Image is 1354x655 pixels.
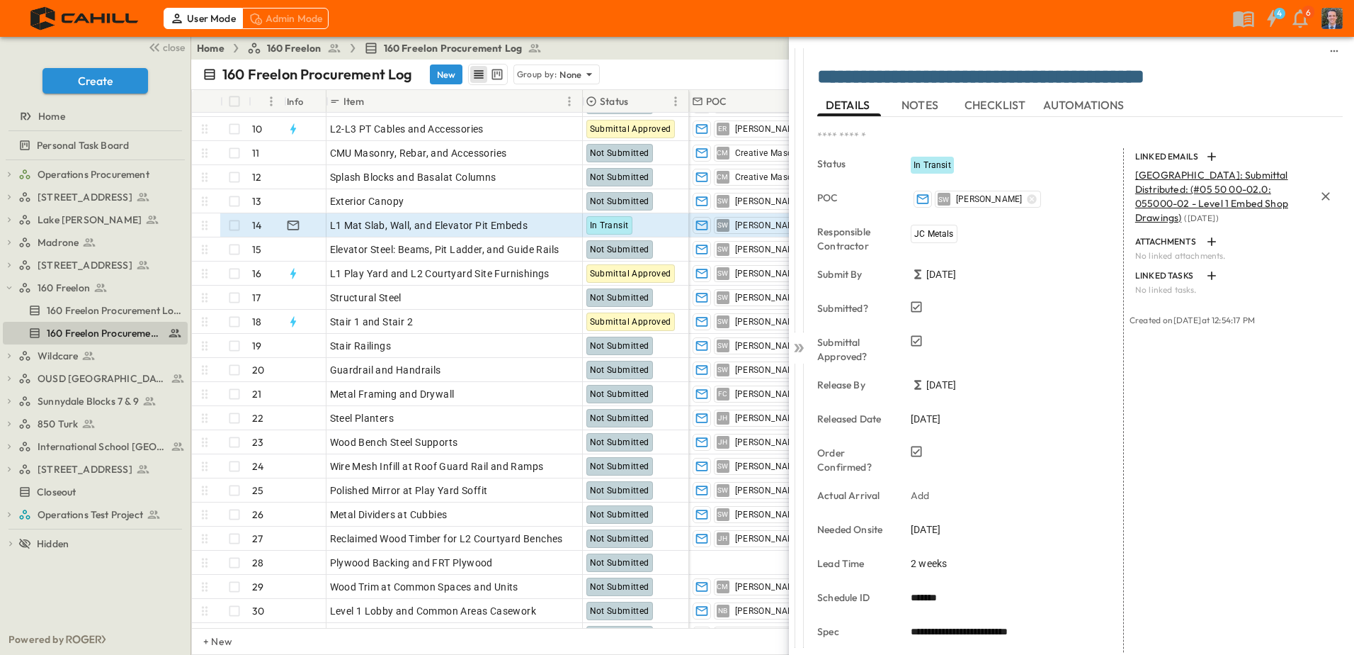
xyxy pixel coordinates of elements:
span: 160 Freelon Procurement Log [47,326,162,340]
p: Lead Time [817,556,891,571]
span: Wood Trim at Common Spaces and Units [330,580,518,594]
p: 20 [252,363,264,377]
div: # [249,90,284,113]
span: close [163,40,185,55]
span: SW [717,466,729,466]
span: [GEOGRAPHIC_DATA]: Submittal Distributed: (#05 50 00-02.0: 055000-02 - Level 1 Embed Shop Drawings) [1135,169,1288,224]
span: [PERSON_NAME] [735,509,803,520]
button: sidedrawer-menu [1326,43,1343,60]
span: Wire Mesh Infill at Roof Guard Rail and Ramps [330,459,544,474]
p: 14 [252,218,261,233]
p: 22 [252,411,263,425]
span: L2-L3 PT Cables and Accessories [330,122,484,136]
button: Sort [730,94,746,109]
span: Not Submitted [590,293,649,303]
div: test [3,186,188,208]
span: Operations Procurement [38,167,149,181]
span: Wood Bench Steel Supports [330,435,458,449]
span: Creative Masonry, [735,172,807,183]
span: JH [718,418,728,418]
span: Not Submitted [590,389,649,399]
div: User Mode [164,8,242,29]
div: table view [468,64,508,85]
p: 15 [252,242,261,257]
p: 17 [252,291,261,305]
span: Sunnydale Blocks 7 & 9 [38,394,139,408]
p: LINKED TASKS [1135,270,1200,281]
span: Not Submitted [590,461,649,471]
p: 6 [1306,7,1311,18]
p: 160 Freelon Procurement Log [222,65,413,84]
div: test [3,413,188,435]
p: 11 [252,146,259,160]
button: kanban view [488,66,506,83]
span: [DATE] [926,378,956,392]
span: NOTES [901,99,941,111]
button: New [430,65,462,84]
span: FRP Panels and Accessoried [330,628,462,642]
span: [DATE] [911,522,940,537]
span: Not Submitted [590,148,649,158]
p: 16 [252,267,261,281]
span: 160 Freelon [38,281,90,295]
span: FC [718,393,728,394]
p: + New [203,634,212,649]
span: SW [717,201,729,201]
p: Group by: [517,67,557,82]
span: Plywood Backing and FRT Plywood [330,556,493,570]
div: test [3,208,188,231]
span: AUTOMATIONS [1043,99,1127,111]
p: Spec [817,625,891,639]
span: Home [38,109,65,123]
p: POC [817,191,891,205]
span: CM [717,586,729,587]
div: Admin Mode [242,8,329,29]
p: Status [600,94,628,108]
span: In Transit [914,160,951,170]
div: test [3,345,188,367]
span: Not Submitted [590,606,649,616]
span: Not Submitted [590,365,649,375]
span: [PERSON_NAME] [735,244,803,255]
span: SW [938,199,949,200]
span: [DATE] [911,412,940,426]
span: [PERSON_NAME] [956,194,1022,205]
div: test [3,163,188,186]
span: [STREET_ADDRESS] [38,190,132,204]
img: 4f72bfc4efa7236828875bac24094a5ddb05241e32d018417354e964050affa1.png [17,4,154,33]
span: Steel Planters [330,411,394,425]
span: 160 Freelon Procurement Log [384,41,523,55]
p: 12 [252,170,261,184]
div: test [3,435,188,458]
p: Submit By [817,267,891,281]
p: Item [343,94,364,108]
button: Remove [1317,188,1334,205]
span: Metal Dividers at Cubbies [330,508,448,522]
img: Profile Picture [1321,8,1343,29]
span: [PERSON_NAME] [735,340,803,352]
span: ( [DATE] ) [1184,213,1218,223]
span: NB [718,610,728,611]
span: Guardrail and Handrails [330,363,441,377]
span: DETAILS [826,99,872,111]
button: Menu [667,93,684,110]
span: Splash Blocks and Basalat Columns [330,170,496,184]
span: CHECKLIST [965,99,1029,111]
button: Menu [561,93,578,110]
span: [PERSON_NAME] [735,292,803,303]
p: 24 [252,459,263,474]
span: ER [718,128,727,129]
p: POC [706,94,727,108]
div: test [3,458,188,481]
div: test [3,299,188,322]
span: [PERSON_NAME] [735,533,803,544]
h6: 4 [1277,8,1282,19]
div: Info [284,90,326,113]
p: 18 [252,315,261,329]
span: Not Submitted [590,534,649,544]
span: [PERSON_NAME] [735,388,803,400]
p: Order Confirmed? [817,446,891,474]
span: CMU Masonry, Rebar, and Accessories [330,146,507,160]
